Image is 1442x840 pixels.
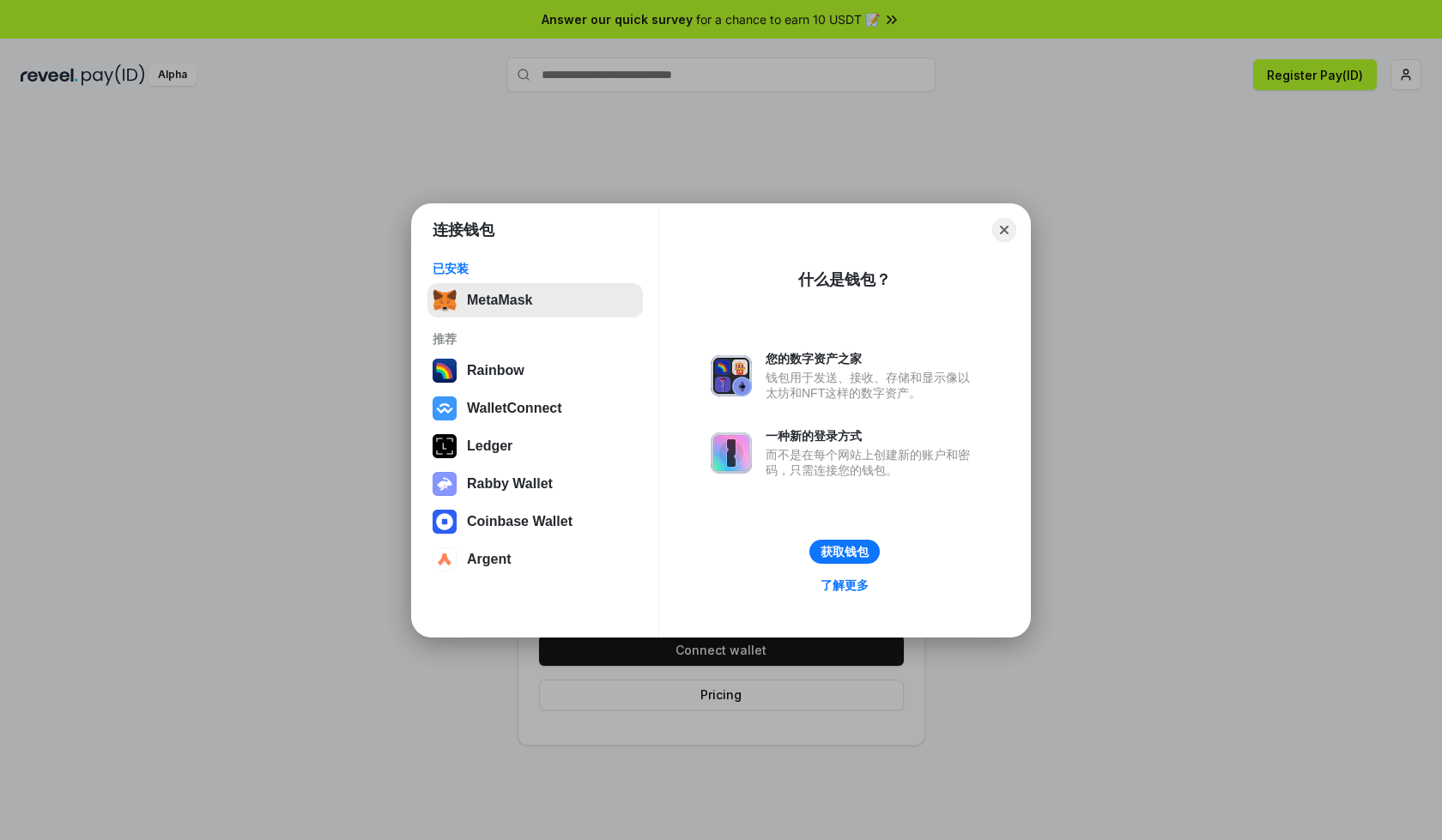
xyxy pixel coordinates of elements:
[427,429,643,463] button: Ledger
[433,396,457,420] img: svg+xml,%3Csvg%20width%3D%2228%22%20height%3D%2228%22%20viewBox%3D%220%200%2028%2028%22%20fill%3D...
[433,331,638,347] div: 推荐
[467,363,524,378] div: Rainbow
[766,428,978,444] div: 一种新的登录方式
[809,540,880,564] button: 获取钱包
[433,359,457,383] img: svg+xml,%3Csvg%20width%3D%22120%22%20height%3D%22120%22%20viewBox%3D%220%200%20120%20120%22%20fil...
[433,510,457,534] img: svg+xml,%3Csvg%20width%3D%2228%22%20height%3D%2228%22%20viewBox%3D%220%200%2028%2028%22%20fill%3D...
[467,514,573,529] div: Coinbase Wallet
[427,391,643,426] button: WalletConnect
[467,476,553,492] div: Rabby Wallet
[427,467,643,501] button: Rabby Wallet
[821,577,869,593] div: 了解更多
[433,288,457,312] img: svg+xml,%3Csvg%20fill%3D%22none%22%20height%3D%2233%22%20viewBox%3D%220%200%2035%2033%22%20width%...
[433,220,494,240] h1: 连接钱包
[427,354,643,388] button: Rainbow
[433,547,457,571] img: svg+xml,%3Csvg%20width%3D%2228%22%20height%3D%2228%22%20viewBox%3D%220%200%2028%2028%22%20fill%3D...
[821,544,869,559] div: 获取钱包
[467,438,512,454] div: Ledger
[810,574,879,596] a: 了解更多
[711,432,752,474] img: svg+xml,%3Csvg%20xmlns%3D%22http%3A%2F%2Fwww.w3.org%2F2000%2Fsvg%22%20fill%3D%22none%22%20viewBox...
[427,505,643,539] button: Coinbase Wallet
[433,472,457,496] img: svg+xml,%3Csvg%20xmlns%3D%22http%3A%2F%2Fwww.w3.org%2F2000%2Fsvg%22%20fill%3D%22none%22%20viewBox...
[467,293,532,308] div: MetaMask
[798,269,891,290] div: 什么是钱包？
[711,355,752,396] img: svg+xml,%3Csvg%20xmlns%3D%22http%3A%2F%2Fwww.w3.org%2F2000%2Fsvg%22%20fill%3D%22none%22%20viewBox...
[766,351,978,366] div: 您的数字资产之家
[433,261,638,276] div: 已安装
[427,283,643,317] button: MetaMask
[427,542,643,577] button: Argent
[766,447,978,478] div: 而不是在每个网站上创建新的账户和密码，只需连接您的钱包。
[992,218,1016,242] button: Close
[433,434,457,458] img: svg+xml,%3Csvg%20xmlns%3D%22http%3A%2F%2Fwww.w3.org%2F2000%2Fsvg%22%20width%3D%2228%22%20height%3...
[467,401,562,416] div: WalletConnect
[467,552,512,567] div: Argent
[766,370,978,401] div: 钱包用于发送、接收、存储和显示像以太坊和NFT这样的数字资产。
